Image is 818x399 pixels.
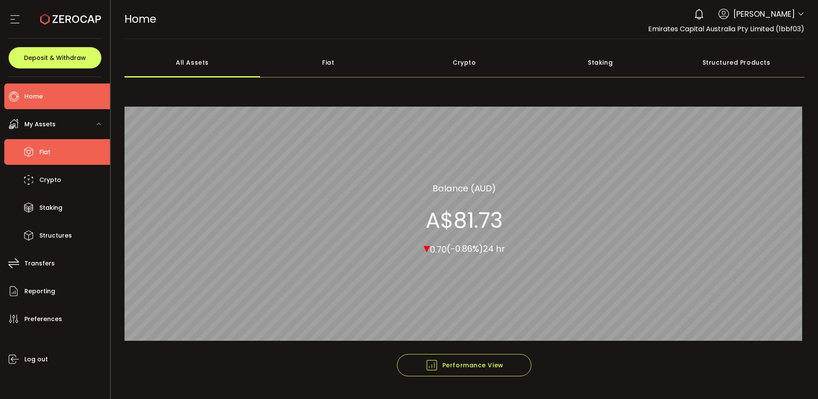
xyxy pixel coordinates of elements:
div: Crypto [396,48,532,77]
span: Fiat [39,146,50,158]
span: Home [24,90,43,103]
div: Fiat [260,48,396,77]
span: Staking [39,202,62,214]
div: Staking [532,48,668,77]
button: Deposit & Withdraw [9,47,101,68]
span: 0.70 [430,243,447,255]
span: Deposit & Withdraw [24,55,86,61]
section: A$81.73 [426,207,503,233]
span: Structures [39,229,72,242]
span: (-0.86%) [447,243,483,255]
span: 24 hr [483,243,505,255]
span: Log out [24,353,48,366]
span: Crypto [39,174,61,186]
section: Balance (AUD) [433,182,496,194]
span: Home [124,12,156,27]
button: Performance View [397,354,531,376]
div: All Assets [124,48,261,77]
span: Performance View [425,359,504,372]
span: [PERSON_NAME] [733,8,795,20]
span: My Assets [24,118,56,131]
span: Emirates Capital Australia Pty Limited (1bbf03) [648,24,804,34]
div: Structured Products [668,48,804,77]
iframe: Chat Widget [775,358,818,399]
span: Reporting [24,285,55,298]
span: Transfers [24,257,55,270]
span: ▾ [424,238,430,257]
span: Preferences [24,313,62,325]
